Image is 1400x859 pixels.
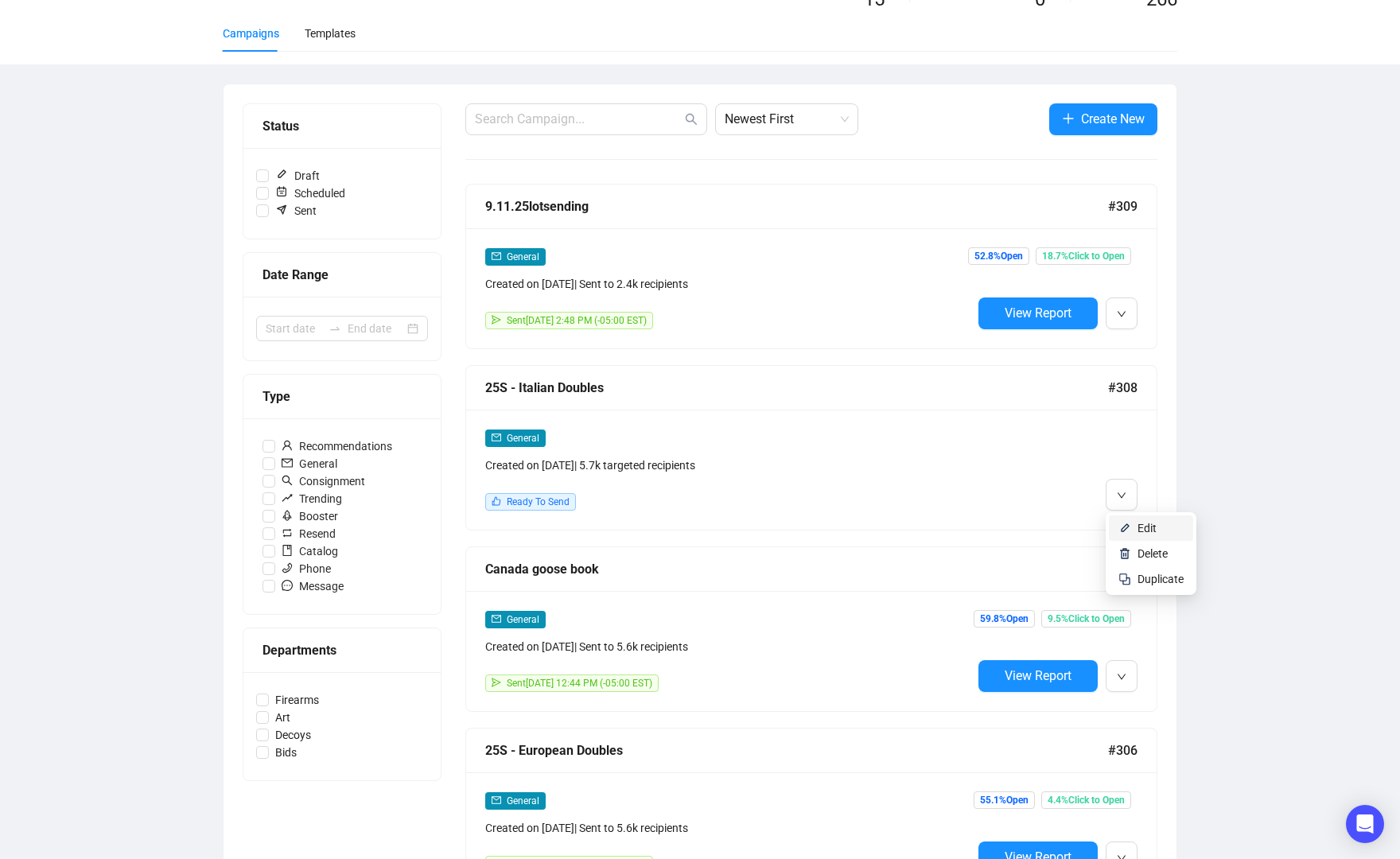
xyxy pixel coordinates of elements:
[282,457,293,468] span: mail
[266,320,322,337] input: Start date
[507,315,647,326] span: Sent [DATE] 2:48 PM (-05:00 EST)
[269,726,317,744] span: Decoys
[492,496,501,506] span: like
[1137,522,1157,534] span: Edit
[282,545,293,556] span: book
[1137,547,1168,560] span: Delete
[275,455,344,472] span: General
[1117,309,1126,319] span: down
[1005,668,1071,683] span: View Report
[485,638,972,655] div: Created on [DATE] | Sent to 5.6k recipients
[492,678,501,687] span: send
[465,365,1157,531] a: 25S - Italian Doubles#308mailGeneralCreated on [DATE]| 5.7k targeted recipientslikeReady To Send
[1041,791,1131,809] span: 4.4% Click to Open
[507,433,539,444] span: General
[1062,112,1075,125] span: plus
[492,795,501,805] span: mail
[269,185,352,202] span: Scheduled
[1005,305,1071,321] span: View Report
[1346,805,1384,843] div: Open Intercom Messenger
[475,110,682,129] input: Search Campaign...
[485,740,1108,760] div: 25S - European Doubles
[1137,573,1184,585] span: Duplicate
[974,610,1035,628] span: 59.8% Open
[269,709,297,726] span: Art
[485,275,972,293] div: Created on [DATE] | Sent to 2.4k recipients
[1108,378,1137,398] span: #308
[275,542,344,560] span: Catalog
[282,510,293,521] span: rocket
[507,496,570,507] span: Ready To Send
[282,562,293,573] span: phone
[282,580,293,591] span: message
[507,614,539,625] span: General
[1117,491,1126,500] span: down
[275,490,348,507] span: Trending
[269,202,323,220] span: Sent
[275,577,350,595] span: Message
[485,196,1108,216] div: 9.11.25lotsending
[262,265,422,285] div: Date Range
[968,247,1029,265] span: 52.8% Open
[492,614,501,624] span: mail
[507,678,652,689] span: Sent [DATE] 12:44 PM (-05:00 EST)
[465,546,1157,712] a: Canada goose book#307mailGeneralCreated on [DATE]| Sent to 5.6k recipientssendSent[DATE] 12:44 PM...
[725,104,849,134] span: Newest First
[1118,547,1131,560] img: svg+xml;base64,PHN2ZyB4bWxucz0iaHR0cDovL3d3dy53My5vcmcvMjAwMC9zdmciIHhtbG5zOnhsaW5rPSJodHRwOi8vd3...
[978,660,1098,692] button: View Report
[275,560,337,577] span: Phone
[507,795,539,807] span: General
[1081,109,1145,129] span: Create New
[1118,522,1131,534] img: svg+xml;base64,PHN2ZyB4bWxucz0iaHR0cDovL3d3dy53My5vcmcvMjAwMC9zdmciIHhtbG5zOnhsaW5rPSJodHRwOi8vd3...
[275,437,399,455] span: Recommendations
[485,819,972,837] div: Created on [DATE] | Sent to 5.6k recipients
[492,251,501,261] span: mail
[974,791,1035,809] span: 55.1% Open
[275,525,342,542] span: Resend
[1117,672,1126,682] span: down
[485,378,1108,398] div: 25S - Italian Doubles
[1036,247,1131,265] span: 18.7% Click to Open
[485,457,972,474] div: Created on [DATE] | 5.7k targeted recipients
[262,640,422,660] div: Departments
[262,116,422,136] div: Status
[507,251,539,262] span: General
[465,184,1157,349] a: 9.11.25lotsending#309mailGeneralCreated on [DATE]| Sent to 2.4k recipientssendSent[DATE] 2:48 PM ...
[282,492,293,503] span: rise
[269,744,303,761] span: Bids
[329,322,341,335] span: swap-right
[492,315,501,325] span: send
[348,320,404,337] input: End date
[485,559,1108,579] div: Canada goose book
[282,527,293,538] span: retweet
[282,440,293,451] span: user
[305,25,356,42] div: Templates
[978,297,1098,329] button: View Report
[685,113,698,126] span: search
[269,691,325,709] span: Firearms
[1118,573,1131,585] img: svg+xml;base64,PHN2ZyB4bWxucz0iaHR0cDovL3d3dy53My5vcmcvMjAwMC9zdmciIHdpZHRoPSIyNCIgaGVpZ2h0PSIyNC...
[275,472,371,490] span: Consignment
[269,167,326,185] span: Draft
[1041,610,1131,628] span: 9.5% Click to Open
[282,475,293,486] span: search
[329,322,341,335] span: to
[223,25,279,42] div: Campaigns
[1049,103,1157,135] button: Create New
[492,433,501,442] span: mail
[1108,196,1137,216] span: #309
[275,507,344,525] span: Booster
[1108,740,1137,760] span: #306
[262,387,422,406] div: Type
